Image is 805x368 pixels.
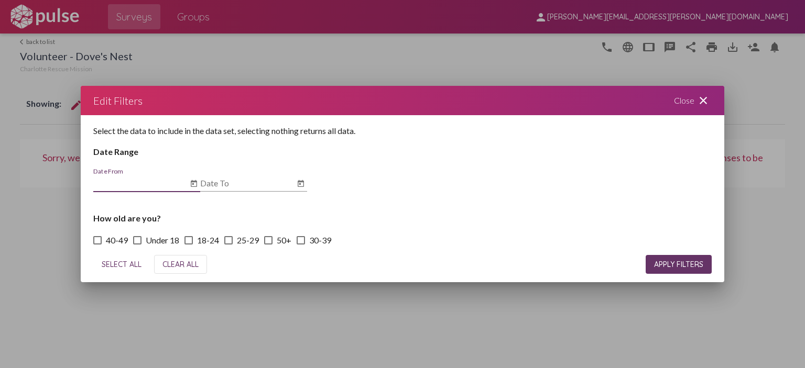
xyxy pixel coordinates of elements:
[93,213,712,223] h4: How old are you?
[154,255,207,274] button: CLEAR ALL
[697,94,710,107] mat-icon: close
[93,92,143,109] div: Edit Filters
[106,234,128,247] span: 40-49
[197,234,219,247] span: 18-24
[295,177,307,190] button: Open calendar
[162,260,199,269] span: CLEAR ALL
[309,234,331,247] span: 30-39
[661,86,724,115] div: Close
[237,234,259,247] span: 25-29
[93,126,355,136] span: Select the data to include in the data set, selecting nothing returns all data.
[146,234,179,247] span: Under 18
[646,255,712,274] button: APPLY FILTERS
[102,260,142,269] span: SELECT ALL
[654,260,703,269] span: APPLY FILTERS
[93,147,712,157] h4: Date Range
[93,255,150,274] button: SELECT ALL
[277,234,291,247] span: 50+
[188,177,200,190] button: Open calendar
